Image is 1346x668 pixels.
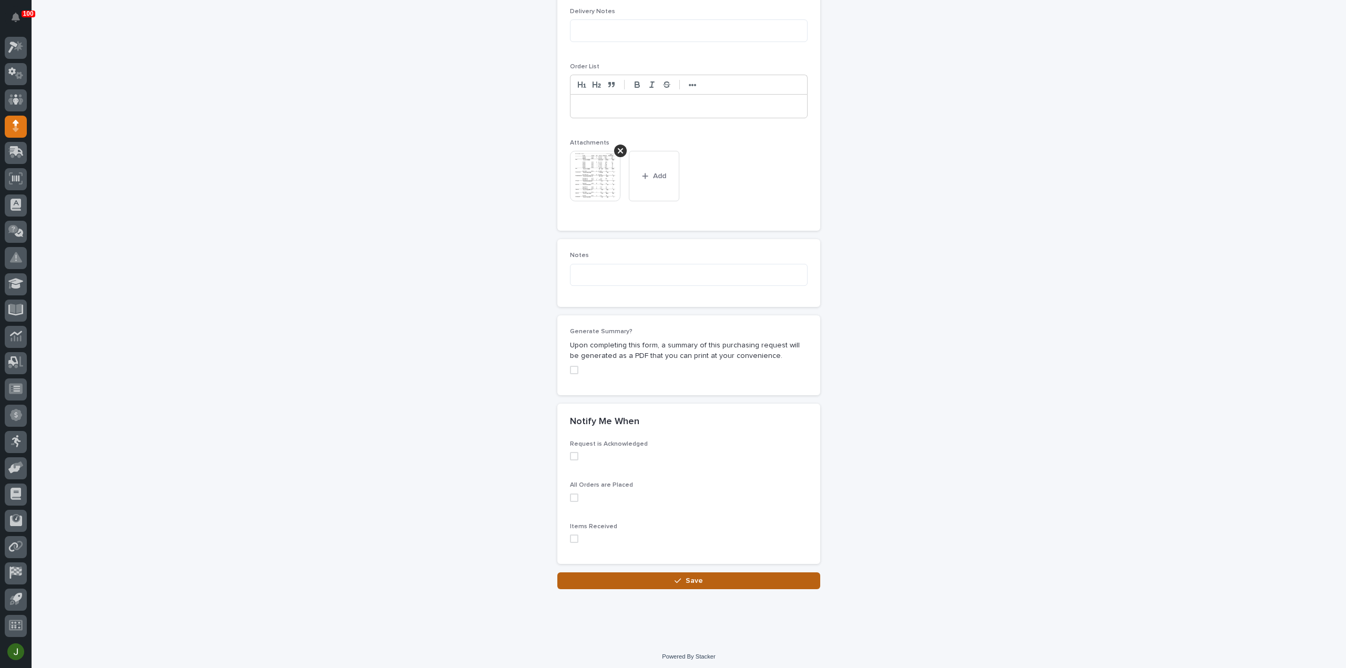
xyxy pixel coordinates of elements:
[570,8,615,15] span: Delivery Notes
[570,523,617,530] span: Items Received
[570,416,639,428] h2: Notify Me When
[13,13,27,29] div: Notifications100
[653,171,666,181] span: Add
[570,252,589,259] span: Notes
[570,340,808,362] p: Upon completing this form, a summary of this purchasing request will be generated as a PDF that y...
[570,64,599,70] span: Order List
[570,441,648,447] span: Request is Acknowledged
[629,151,679,201] button: Add
[685,78,700,91] button: •••
[570,328,633,335] span: Generate Summary?
[557,572,820,589] button: Save
[5,641,27,663] button: users-avatar
[689,81,697,89] strong: •••
[570,140,609,146] span: Attachments
[5,6,27,28] button: Notifications
[570,482,633,488] span: All Orders are Placed
[686,576,703,585] span: Save
[662,653,715,660] a: Powered By Stacker
[23,10,34,17] p: 100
